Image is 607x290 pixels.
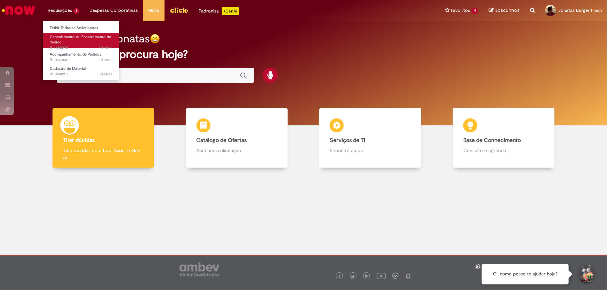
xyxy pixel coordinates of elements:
[330,147,410,154] p: Encontre ajuda
[98,57,112,63] time: 28/08/2025 13:28:12
[197,147,277,154] p: Abra uma solicitação
[338,275,341,278] img: logo_footer_facebook.png
[50,45,112,51] span: R13458275
[489,7,520,14] a: Rascunhos
[392,273,399,279] img: logo_footer_workplace.png
[98,72,112,77] span: 5d atrás
[98,45,112,50] time: 28/08/2025 14:33:32
[405,273,412,279] img: logo_footer_naosei.png
[463,137,521,144] b: Base de Conhecimento
[43,24,119,32] a: Exibir Todas as Solicitações
[63,147,144,161] p: Tirar dúvidas com Lupi Assist e Gen Ai
[482,264,569,284] div: Oi, como posso te ajudar hoje?
[179,263,219,276] img: logo_footer_ambev_rotulo_gray.png
[43,33,119,48] a: Aberto R13458275 : Cancelamento ou Encerramento de Pedido
[222,7,239,15] p: +GenAi
[558,7,602,13] span: Jonatas Burger Flach
[1,3,37,17] img: ServiceNow
[377,271,386,280] img: logo_footer_youtube.png
[451,7,470,14] span: Favoritos
[495,7,520,14] span: Rascunhos
[98,72,112,77] time: 26/08/2025 12:56:08
[170,108,304,168] a: Catálogo de Ofertas Abra uma solicitação
[63,137,95,144] b: Tirar dúvidas
[43,51,119,64] a: Aberto R13457842 : Acompanhamento de Pedidos
[50,52,101,57] span: Acompanhamento de Pedidos
[199,7,239,15] div: Padroniza
[73,8,79,14] span: 3
[170,5,189,15] img: click_logo_yellow_360x200.png
[576,264,597,285] button: Iniciar Conversa de Suporte
[330,137,365,144] b: Serviços de TI
[98,45,112,50] span: 3d atrás
[98,57,112,63] span: 3d atrás
[463,147,544,154] p: Consulte e aprenda
[197,137,247,144] b: Catálogo de Ofertas
[90,7,138,14] span: Despesas Corporativas
[48,7,72,14] span: Requisições
[351,275,355,278] img: logo_footer_twitter.png
[304,108,437,168] a: Serviços de TI Encontre ajuda
[365,274,369,279] img: logo_footer_linkedin.png
[50,34,111,45] span: Cancelamento ou Encerramento de Pedido
[150,34,160,44] img: happy-face.png
[437,108,570,168] a: Base de Conhecimento Consulte e aprenda
[43,65,119,78] a: Aberto R13448210 : Cadastro de Material
[50,57,112,63] span: R13457842
[50,66,86,71] span: Cadastro de Material
[149,7,159,14] span: More
[50,72,112,77] span: R13448210
[57,48,550,60] h2: O que você procura hoje?
[42,21,119,80] ul: Requisições
[471,8,478,14] span: 17
[37,108,170,168] a: Tirar dúvidas Tirar dúvidas com Lupi Assist e Gen Ai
